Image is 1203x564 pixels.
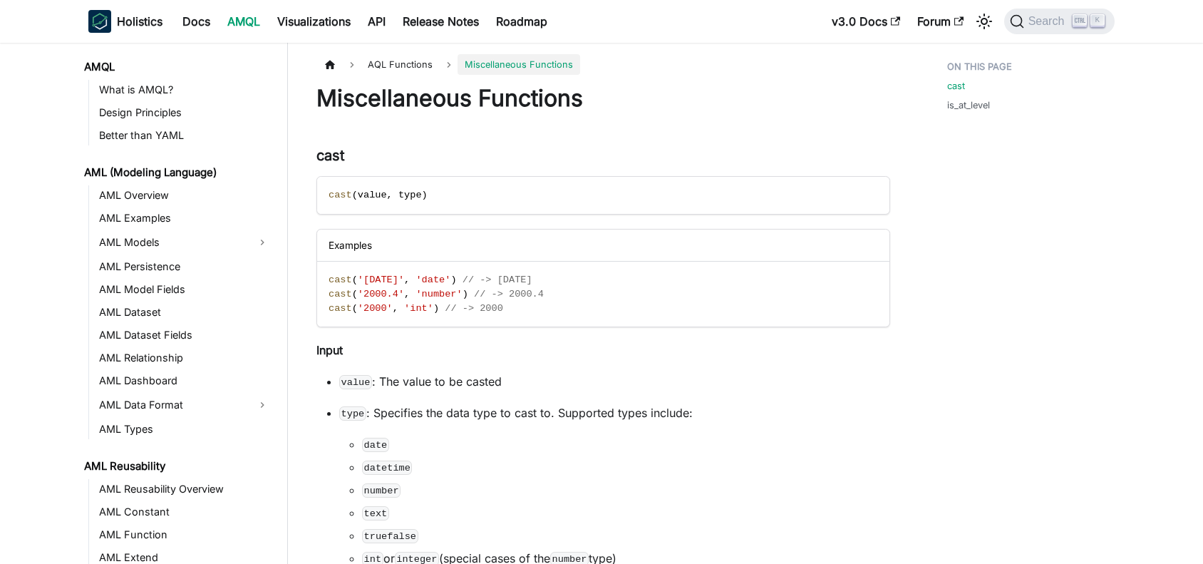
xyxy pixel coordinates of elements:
[415,289,462,299] span: 'number'
[95,302,275,322] a: AML Dataset
[358,275,404,285] span: '[DATE]'
[362,461,412,475] code: datetime
[329,303,352,314] span: cast
[358,190,387,200] span: value
[95,479,275,499] a: AML Reusability Overview
[316,54,344,75] a: Home page
[95,103,275,123] a: Design Principles
[95,280,275,299] a: AML Model Fields
[95,394,249,416] a: AML Data Format
[74,43,288,564] nav: Docs sidebar
[317,230,889,262] div: Examples
[404,275,410,285] span: ,
[362,529,418,543] code: truefalse
[362,483,401,498] code: number
[95,208,275,228] a: AML Examples
[474,289,544,299] span: // -> 2000.4
[95,502,275,522] a: AML Constant
[450,275,456,285] span: )
[352,303,358,314] span: (
[329,275,352,285] span: cast
[422,190,428,200] span: )
[352,190,358,200] span: (
[362,506,389,521] code: text
[352,275,358,285] span: (
[95,419,275,439] a: AML Types
[249,231,275,254] button: Expand sidebar category 'AML Models'
[117,13,162,30] b: Holistics
[487,10,556,33] a: Roadmap
[316,84,890,113] h1: Miscellaneous Functions
[947,98,990,112] a: is_at_level
[95,325,275,345] a: AML Dataset Fields
[463,275,532,285] span: // -> [DATE]
[393,303,398,314] span: ,
[316,147,890,165] h3: cast
[404,289,410,299] span: ,
[359,10,394,33] a: API
[387,190,393,200] span: ,
[219,10,269,33] a: AMQL
[394,10,487,33] a: Release Notes
[433,303,439,314] span: )
[1004,9,1115,34] button: Search (Ctrl+K)
[415,275,450,285] span: 'date'
[339,375,372,389] code: value
[1024,15,1073,28] span: Search
[95,125,275,145] a: Better than YAML
[358,289,404,299] span: '2000.4'
[95,231,249,254] a: AML Models
[445,303,503,314] span: // -> 2000
[80,57,275,77] a: AMQL
[249,394,275,416] button: Expand sidebar category 'AML Data Format'
[361,54,440,75] span: AQL Functions
[316,54,890,75] nav: Breadcrumbs
[823,10,909,33] a: v3.0 Docs
[80,163,275,183] a: AML (Modeling Language)
[339,373,890,390] p: : The value to be casted
[316,343,343,357] strong: Input
[358,303,393,314] span: '2000'
[95,80,275,100] a: What is AMQL?
[95,257,275,277] a: AML Persistence
[88,10,111,33] img: Holistics
[329,190,352,200] span: cast
[80,456,275,476] a: AML Reusability
[404,303,433,314] span: 'int'
[95,348,275,368] a: AML Relationship
[95,371,275,391] a: AML Dashboard
[329,289,352,299] span: cast
[947,79,965,93] a: cast
[88,10,162,33] a: HolisticsHolistics
[973,10,996,33] button: Switch between dark and light mode (currently light mode)
[909,10,972,33] a: Forum
[398,190,422,200] span: type
[463,289,468,299] span: )
[352,289,358,299] span: (
[269,10,359,33] a: Visualizations
[95,185,275,205] a: AML Overview
[95,525,275,545] a: AML Function
[458,54,580,75] span: Miscellaneous Functions
[339,406,366,421] code: type
[1090,14,1105,27] kbd: K
[174,10,219,33] a: Docs
[339,404,890,421] p: : Specifies the data type to cast to. Supported types include:
[362,438,389,452] code: date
